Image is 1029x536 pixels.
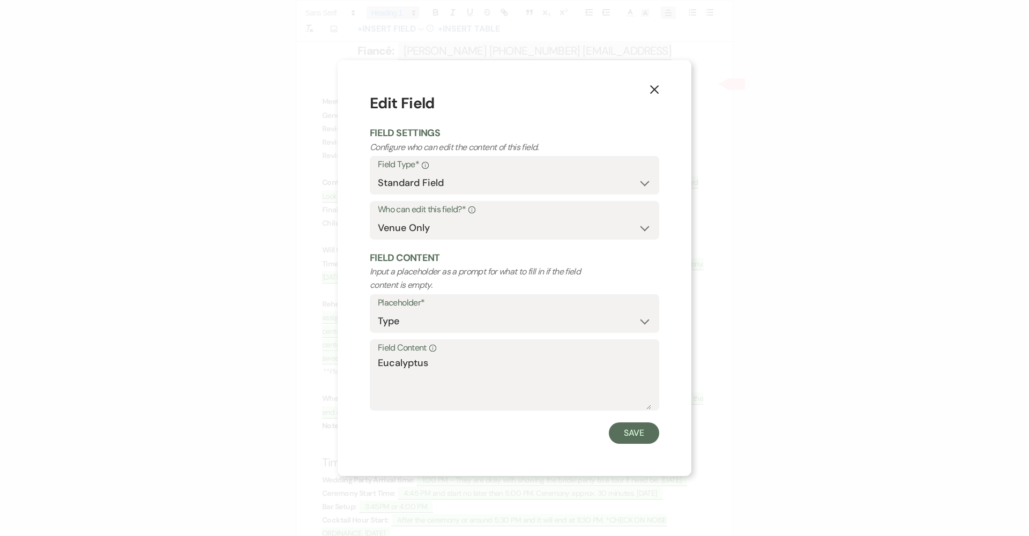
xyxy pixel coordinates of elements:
p: Configure who can edit the content of this field. [370,140,601,154]
textarea: Eucalyptus [378,356,651,410]
label: Placeholder* [378,295,651,311]
p: Input a placeholder as a prompt for what to fill in if the field content is empty. [370,265,601,292]
h2: Field Settings [370,126,659,140]
h2: Field Content [370,251,659,265]
label: Field Type* [378,157,651,173]
button: Save [609,422,659,444]
h1: Edit Field [370,92,659,115]
label: Who can edit this field?* [378,202,651,218]
label: Field Content [378,340,651,356]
